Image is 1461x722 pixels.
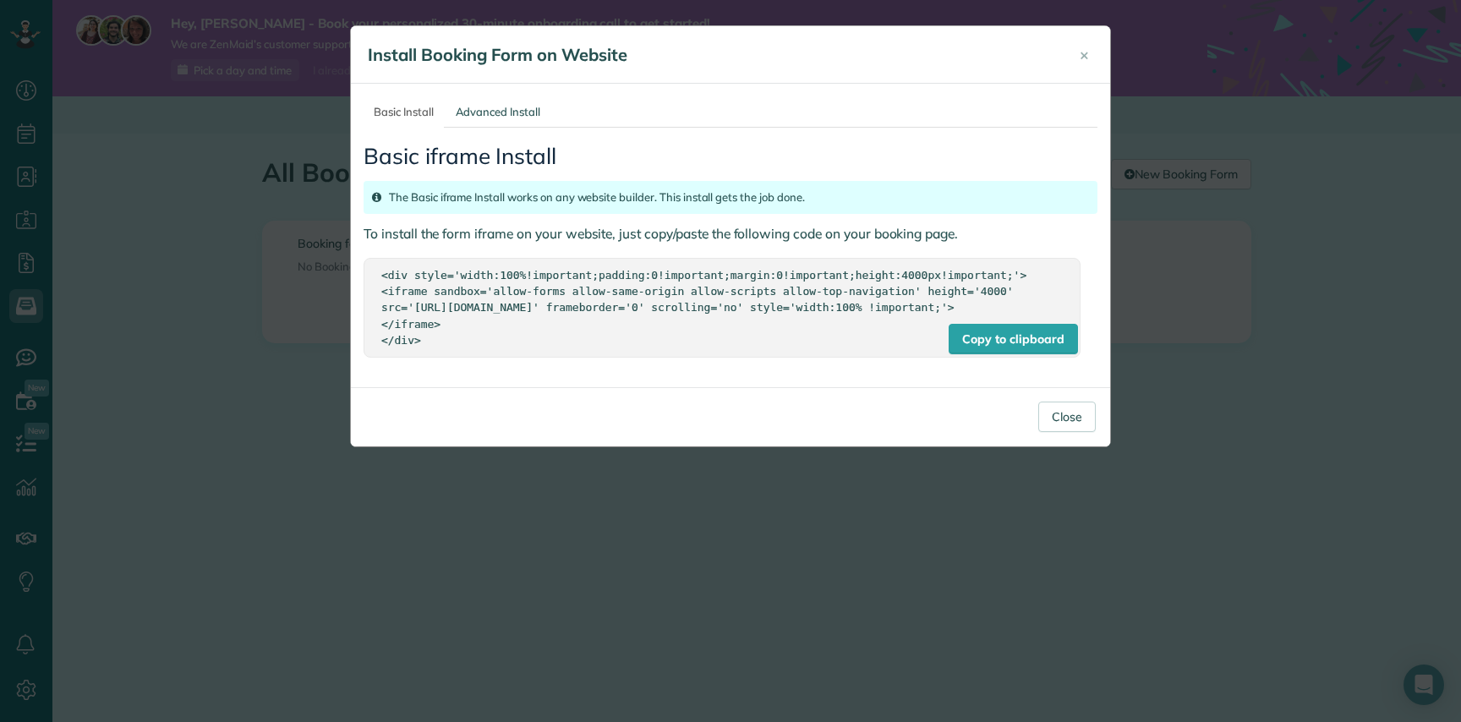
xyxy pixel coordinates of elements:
div: The Basic iframe Install works on any website builder. This install gets the job done. [364,181,1097,214]
h3: Basic iframe Install [364,145,1097,169]
h4: To install the form iframe on your website, just copy/paste the following code on your booking page. [364,227,1097,241]
h4: Install Booking Form on Website [368,43,1053,67]
a: Advanced Install [446,96,550,128]
div: <div style='width:100%!important;padding:0!important;margin:0!important;height:4000px!important;'... [381,267,1063,347]
a: Basic Install [364,96,444,128]
button: Close [1038,402,1096,432]
div: Copy to clipboard [949,324,1077,354]
button: Close [1067,35,1102,75]
span: × [1080,45,1089,64]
